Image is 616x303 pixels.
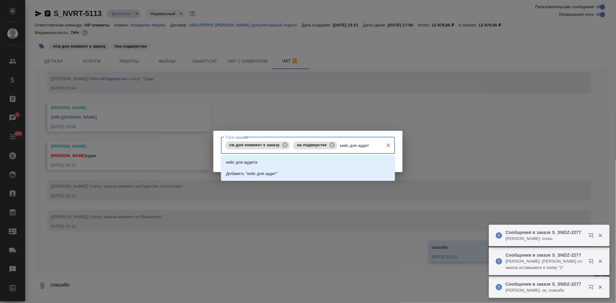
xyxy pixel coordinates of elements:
[585,281,600,296] button: Открыть в новой вкладке
[594,284,607,290] button: Закрыть
[594,259,607,264] button: Закрыть
[384,141,393,150] button: Очистить
[594,233,607,238] button: Закрыть
[226,159,257,166] p: кейс для аудита
[506,281,584,287] p: Сообщения в заказе S_SNDZ-2277
[225,143,283,147] span: см доп коммент к заказу
[506,287,584,294] p: [PERSON_NAME]: ок, спасибо
[506,258,584,271] p: [PERSON_NAME]: [PERSON_NAME] сложила оставшиеся в папку "2"
[226,171,278,177] p: Добавить "кейс для аудит"
[506,252,584,258] p: Сообщения в заказе S_SNDZ-2277
[585,229,600,244] button: Открыть в новой вкладке
[506,229,584,236] p: Сообщения в заказе S_SNDZ-2277
[506,236,584,242] p: [PERSON_NAME]: огонь
[225,142,290,149] div: см доп коммент к заказу
[293,143,330,147] span: на подверстке
[293,142,337,149] div: на подверстке
[585,255,600,270] button: Открыть в новой вкладке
